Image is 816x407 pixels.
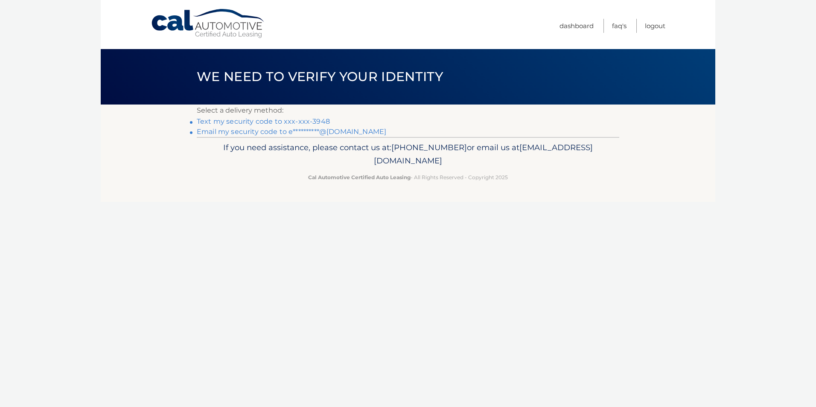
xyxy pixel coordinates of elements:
[308,174,411,180] strong: Cal Automotive Certified Auto Leasing
[197,105,619,116] p: Select a delivery method:
[202,173,614,182] p: - All Rights Reserved - Copyright 2025
[391,142,467,152] span: [PHONE_NUMBER]
[197,128,386,136] a: Email my security code to e**********@[DOMAIN_NAME]
[197,69,443,84] span: We need to verify your identity
[202,141,614,168] p: If you need assistance, please contact us at: or email us at
[197,117,330,125] a: Text my security code to xxx-xxx-3948
[560,19,594,33] a: Dashboard
[151,9,266,39] a: Cal Automotive
[645,19,665,33] a: Logout
[612,19,627,33] a: FAQ's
